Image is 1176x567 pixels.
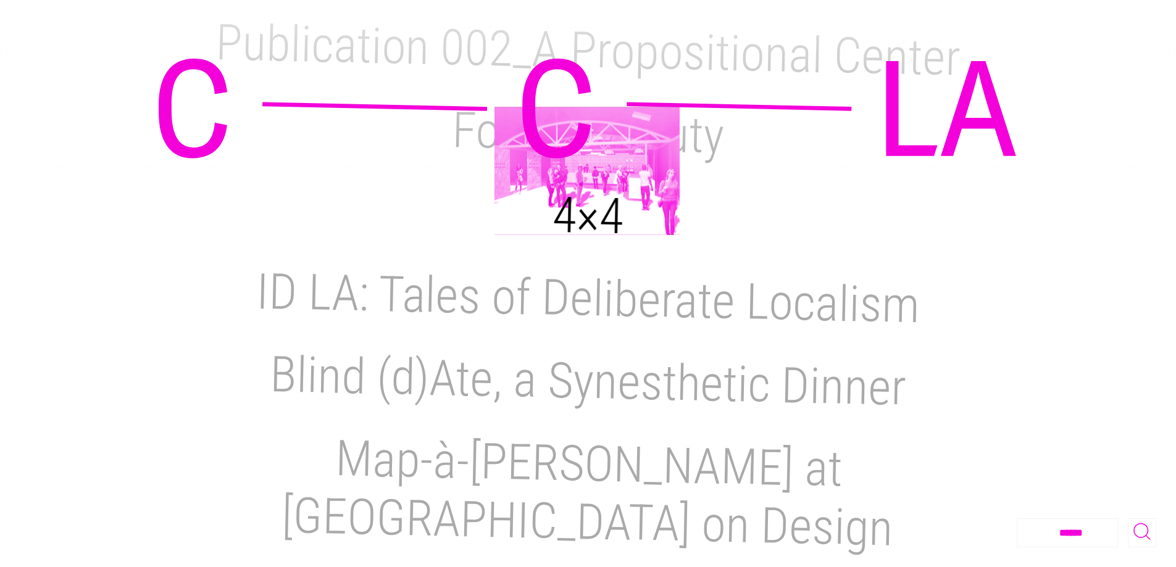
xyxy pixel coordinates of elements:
a: Folded Beauty [452,101,725,165]
a: Map-à-[PERSON_NAME] at [GEOGRAPHIC_DATA] on Design [281,429,894,557]
button: Toggle Search [1128,518,1156,547]
a: ID LA: Tales of Deliberate Localism [256,262,920,334]
a: Publication 002_A Propositional Center [215,14,961,87]
a: Blind (d)Ate, a Synesthetic Dinner [269,346,907,417]
a: 4×4 [552,186,624,245]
